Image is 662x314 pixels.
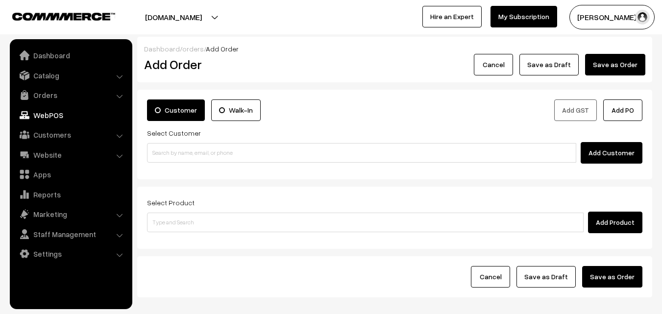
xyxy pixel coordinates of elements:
button: Add PO [603,99,642,121]
a: Hire an Expert [422,6,482,27]
button: Add Customer [581,142,642,164]
input: Search by name, email, or phone [147,143,576,163]
button: [PERSON_NAME] s… [569,5,655,29]
a: Staff Management [12,225,129,243]
button: Cancel [471,266,510,288]
h2: Add Order [144,57,301,72]
a: Orders [12,86,129,104]
a: My Subscription [490,6,557,27]
a: Settings [12,245,129,263]
a: Marketing [12,205,129,223]
label: Select Product [147,197,195,208]
button: Cancel [474,54,513,75]
label: Walk-In [211,99,261,121]
img: user [635,10,650,24]
a: WebPOS [12,106,129,124]
button: Save as Draft [516,266,576,288]
a: COMMMERCE [12,10,98,22]
button: Add Product [588,212,642,233]
a: Dashboard [12,47,129,64]
button: Save as Order [585,54,645,75]
a: orders [182,45,204,53]
input: Type and Search [147,213,584,232]
label: Select Customer [147,128,201,138]
a: Apps [12,166,129,183]
a: Dashboard [144,45,180,53]
a: Reports [12,186,129,203]
button: Save as Draft [519,54,579,75]
button: Save as Order [582,266,642,288]
a: Customers [12,126,129,144]
button: Add GST [554,99,597,121]
img: COMMMERCE [12,13,115,20]
a: Website [12,146,129,164]
div: / / [144,44,645,54]
label: Customer [147,99,205,121]
a: Catalog [12,67,129,84]
span: Add Order [206,45,239,53]
button: [DOMAIN_NAME] [111,5,236,29]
